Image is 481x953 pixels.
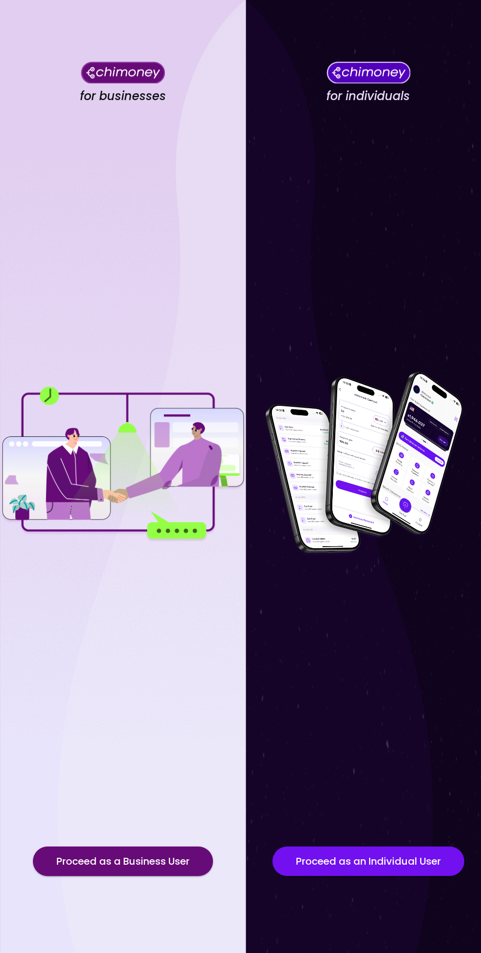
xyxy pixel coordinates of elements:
[80,89,166,104] h4: for businesses
[326,89,410,104] h4: for individuals
[326,61,410,83] img: Chimoney for individuals
[33,847,213,876] button: Proceed as a Business User
[81,61,165,83] img: Chimoney for businesses
[272,847,464,876] button: Proceed as an Individual User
